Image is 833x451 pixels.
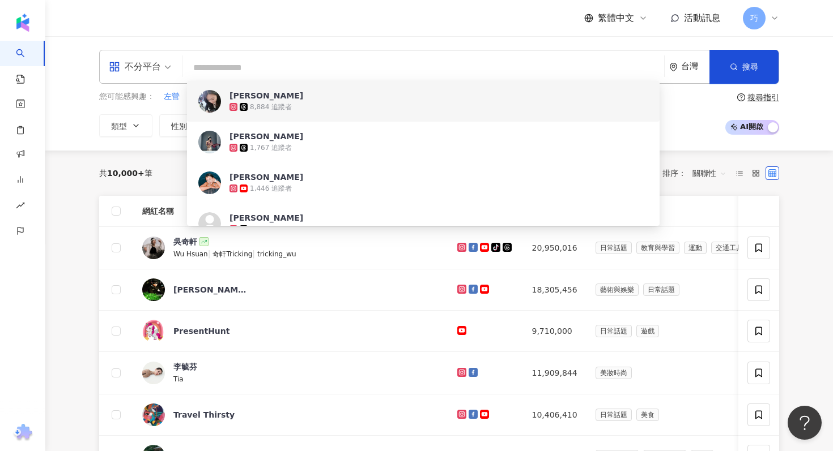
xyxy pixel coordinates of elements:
[173,325,230,337] div: PresentHunt
[435,122,483,131] span: 合作費用預估
[109,58,161,76] div: 不分平台
[515,114,583,137] button: 更多篩選
[111,122,127,131] span: 類型
[681,62,709,71] div: 台灣
[252,249,257,258] span: |
[662,164,733,182] div: 排序：
[142,361,439,385] a: KOL Avatar李毓芬Tia
[99,114,152,137] button: 類型
[133,196,448,227] th: 網紅名稱
[750,12,758,24] span: 巧
[523,311,586,352] td: 9,710,000
[109,61,120,72] span: appstore
[173,250,208,258] span: Wu Hsuan
[636,409,659,421] span: 美食
[684,12,720,23] span: 活動訊息
[189,91,256,103] button: [PERSON_NAME]
[257,250,296,258] span: tricking_wu
[596,284,639,296] span: 藝術與娛樂
[231,122,255,131] span: 追蹤數
[14,14,32,32] img: logo icon
[747,93,779,102] div: 搜尋指引
[299,122,323,131] span: 互動率
[596,367,632,379] span: 美妝時尚
[107,169,144,178] span: 10,000+
[265,91,280,102] span: 左營
[208,249,213,258] span: |
[287,114,348,137] button: 互動率
[173,409,235,420] div: Travel Thirsty
[163,91,180,103] button: 左營
[290,91,374,103] button: [GEOGRAPHIC_DATA]
[596,409,632,421] span: 日常話題
[669,63,678,71] span: environment
[142,237,165,259] img: KOL Avatar
[598,12,634,24] span: 繁體中文
[643,284,679,296] span: 日常話題
[142,403,165,426] img: KOL Avatar
[142,320,165,342] img: KOL Avatar
[212,250,252,258] span: 奇軒Tricking
[523,352,586,394] td: 11,909,844
[142,236,439,260] a: KOL Avatar吳奇軒Wu Hsuan|奇軒Tricking|tricking_wu
[159,114,212,137] button: 性別
[164,91,180,102] span: 左營
[142,278,165,301] img: KOL Avatar
[539,121,571,130] span: 更多篩選
[173,236,197,247] div: 吳奇軒
[99,169,152,178] div: 共 筆
[692,164,726,182] span: 關聯性
[173,284,247,295] div: [PERSON_NAME] [PERSON_NAME]
[12,424,34,442] img: chrome extension
[636,325,659,337] span: 遊戲
[523,227,586,269] td: 20,950,016
[264,91,281,103] button: 左營
[448,196,523,227] th: 經營平台
[290,91,373,102] span: [GEOGRAPHIC_DATA]
[709,50,779,84] button: 搜尋
[219,114,280,137] button: 追蹤數
[523,394,586,436] td: 10,406,410
[16,194,25,220] span: rise
[171,122,187,131] span: 性別
[142,362,165,384] img: KOL Avatar
[173,361,197,372] div: 李毓芬
[523,196,586,227] th: 總追蹤數
[596,242,632,254] span: 日常話題
[684,242,707,254] span: 運動
[367,122,391,131] span: 觀看率
[586,196,761,227] th: 網紅類型
[99,91,155,102] span: 您可能感興趣：
[523,269,586,311] td: 18,305,456
[142,278,439,301] a: KOL Avatar[PERSON_NAME] [PERSON_NAME]
[596,325,632,337] span: 日常話題
[636,242,679,254] span: 教育與學習
[423,114,508,137] button: 合作費用預估
[16,41,39,85] a: search
[142,320,439,342] a: KOL AvatarPresentHunt
[711,242,747,254] span: 交通工具
[742,62,758,71] span: 搜尋
[173,375,184,383] span: Tia
[142,403,439,426] a: KOL AvatarTravel Thirsty
[737,93,745,101] span: question-circle
[788,406,822,440] iframe: Help Scout Beacon - Open
[355,114,416,137] button: 觀看率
